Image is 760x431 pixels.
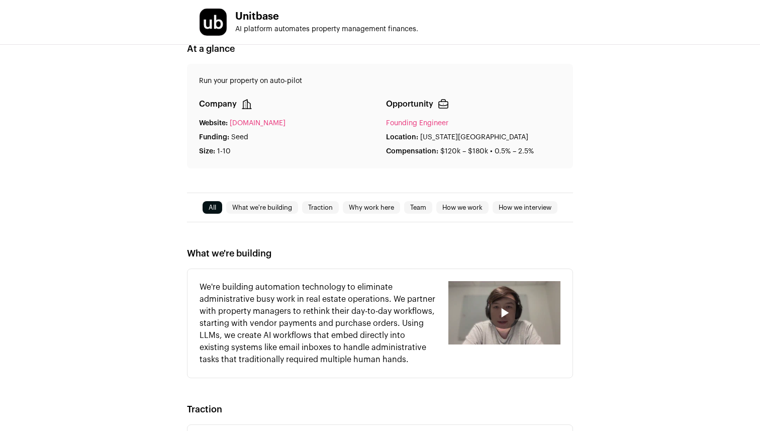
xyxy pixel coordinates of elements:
p: Company [199,98,237,110]
img: 180d8d1040b0dd663c9337dc679c1304ca7ec8217767d6a0a724e31ff9c1dc78.jpg [200,9,227,36]
a: How we work [436,202,489,214]
p: [US_STATE][GEOGRAPHIC_DATA] [420,132,528,142]
a: Team [404,202,432,214]
p: Run your property on auto-pilot [199,76,561,86]
h2: At a glance [187,42,573,56]
h1: Unitbase [235,12,418,22]
a: Founding Engineer [386,120,448,127]
a: Why work here [343,202,400,214]
p: Size: [199,146,215,156]
a: What we're building [226,202,298,214]
p: $120k – $180k • 0.5% – 2.5% [440,146,534,156]
span: AI platform automates property management finances. [235,26,418,33]
p: Compensation: [386,146,438,156]
a: All [203,202,222,214]
p: We're building automation technology to eliminate administrative busy work in real estate operati... [200,281,436,366]
p: Location: [386,132,418,142]
p: Opportunity [386,98,433,110]
p: Website: [199,118,228,128]
p: Funding: [199,132,229,142]
h2: Traction [187,402,573,416]
a: How we interview [493,202,557,214]
p: Seed [231,132,248,142]
p: 1-10 [217,146,231,156]
a: Traction [302,202,339,214]
a: [DOMAIN_NAME] [230,118,286,128]
h2: What we're building [187,246,573,261]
